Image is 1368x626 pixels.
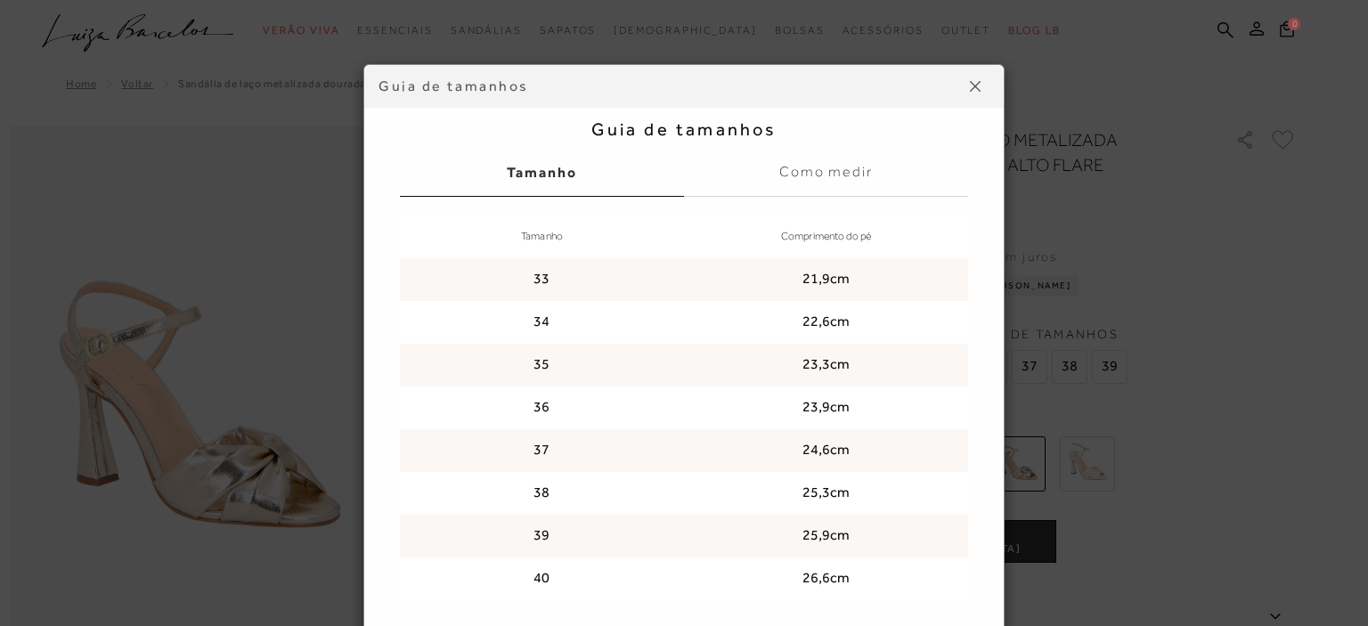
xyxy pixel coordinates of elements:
[684,386,968,429] td: 23,9cm
[684,557,968,600] td: 26,6cm
[400,557,684,600] td: 40
[400,301,684,344] td: 34
[684,472,968,515] td: 25,3cm
[400,386,684,429] td: 36
[379,77,961,96] div: Guia de tamanhos
[400,515,684,557] td: 39
[400,344,684,386] td: 35
[684,344,968,386] td: 23,3cm
[400,215,684,258] th: Tamanho
[400,118,968,140] h2: Guia de tamanhos
[684,149,968,197] label: Como medir
[684,301,968,344] td: 22,6cm
[400,472,684,515] td: 38
[684,515,968,557] td: 25,9cm
[684,215,968,258] th: Comprimento do pé
[400,429,684,472] td: 37
[400,149,684,197] label: Tamanho
[684,258,968,301] td: 21,9cm
[400,258,684,301] td: 33
[970,81,981,92] img: icon-close.png
[684,429,968,472] td: 24,6cm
